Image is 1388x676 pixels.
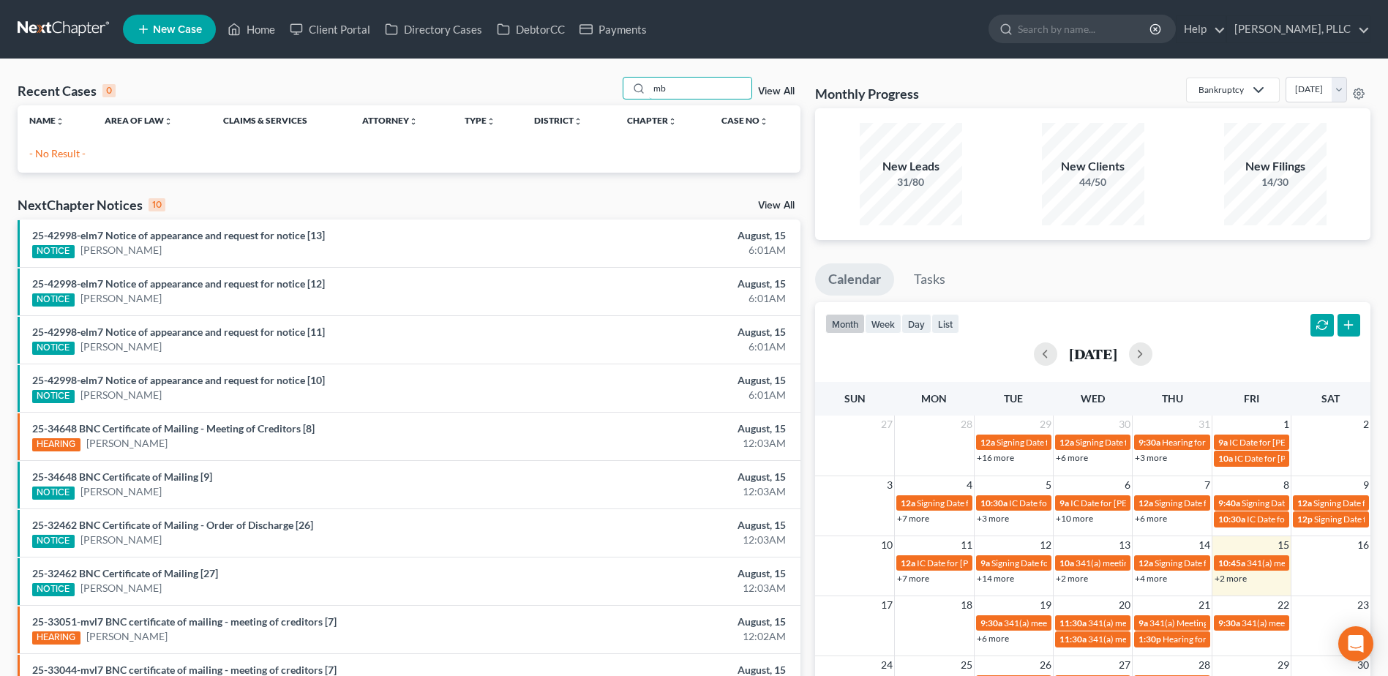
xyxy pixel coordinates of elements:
div: NOTICE [32,293,75,307]
a: +7 more [897,573,929,584]
span: 10 [879,536,894,554]
span: 26 [1038,656,1053,674]
div: NOTICE [32,535,75,548]
div: August, 15 [544,566,786,581]
span: IC Date for [PERSON_NAME] [1070,497,1182,508]
div: NOTICE [32,583,75,596]
span: Fri [1244,392,1259,405]
span: 29 [1276,656,1291,674]
a: 25-34648 BNC Certificate of Mailing [9] [32,470,212,483]
div: 12:03AM [544,484,786,499]
input: Search by name... [1018,15,1152,42]
div: August, 15 [544,470,786,484]
span: 30 [1356,656,1370,674]
a: Case Nounfold_more [721,115,768,126]
span: 341(a) Meeting for [PERSON_NAME] [1149,617,1291,628]
span: 2 [1362,416,1370,433]
span: 11:30a [1059,617,1087,628]
a: DebtorCC [489,16,572,42]
div: August, 15 [544,373,786,388]
p: - No Result - [29,146,789,161]
a: +3 more [1135,452,1167,463]
a: [PERSON_NAME] [80,533,162,547]
span: 10:30a [980,497,1008,508]
span: 12 [1038,536,1053,554]
span: 5 [1044,476,1053,494]
span: 28 [959,416,974,433]
span: 17 [879,596,894,614]
div: August, 15 [544,421,786,436]
span: Sat [1321,392,1340,405]
div: NOTICE [32,390,75,403]
a: Tasks [901,263,959,296]
button: week [865,314,901,334]
span: 10a [1218,453,1233,464]
span: 12a [901,497,915,508]
span: 21 [1197,596,1212,614]
span: Signing Date for [PERSON_NAME] [1076,437,1207,448]
span: 12a [1059,437,1074,448]
span: 341(a) meeting for [PERSON_NAME] [1076,557,1217,568]
a: [PERSON_NAME] [80,484,162,499]
span: 3 [885,476,894,494]
span: 4 [965,476,974,494]
span: 341(a) meeting for [PERSON_NAME] [1088,617,1229,628]
i: unfold_more [409,117,418,126]
a: Calendar [815,263,894,296]
div: 12:03AM [544,436,786,451]
a: View All [758,200,795,211]
div: NOTICE [32,245,75,258]
div: NOTICE [32,342,75,355]
div: NOTICE [32,487,75,500]
th: Claims & Services [211,105,350,135]
span: Signing Date for [PERSON_NAME] [1155,497,1286,508]
div: New Clients [1042,158,1144,175]
a: [PERSON_NAME], PLLC [1227,16,1370,42]
i: unfold_more [668,117,677,126]
a: 25-33051-mvl7 BNC certificate of mailing - meeting of creditors [7] [32,615,337,628]
a: Chapterunfold_more [627,115,677,126]
a: 25-42998-elm7 Notice of appearance and request for notice [13] [32,229,325,241]
span: Hearing for [PERSON_NAME] & [PERSON_NAME] [1162,437,1354,448]
div: August, 15 [544,518,786,533]
span: 9a [1138,617,1148,628]
div: HEARING [32,438,80,451]
a: [PERSON_NAME] [86,436,168,451]
span: 9 [1362,476,1370,494]
span: 9:30a [1218,617,1240,628]
a: 25-32462 BNC Certificate of Mailing [27] [32,567,218,579]
div: NextChapter Notices [18,196,165,214]
a: +4 more [1135,573,1167,584]
span: IC Date for [PERSON_NAME] [1247,514,1359,525]
div: 12:02AM [544,629,786,644]
a: [PERSON_NAME] [80,339,162,354]
span: IC Date for [PERSON_NAME] [1009,497,1121,508]
span: 6 [1123,476,1132,494]
div: 10 [149,198,165,211]
a: View All [758,86,795,97]
span: 25 [959,656,974,674]
span: 18 [959,596,974,614]
span: Hearing for Alleo Holdings Corporation [1163,634,1313,645]
span: 1:30p [1138,634,1161,645]
span: 27 [879,416,894,433]
span: 9a [1059,497,1069,508]
span: 341(a) meeting for [PERSON_NAME] [1242,617,1383,628]
i: unfold_more [164,117,173,126]
h2: [DATE] [1069,346,1117,361]
span: 12a [1297,497,1312,508]
a: Area of Lawunfold_more [105,115,173,126]
span: IC Date for [PERSON_NAME] [917,557,1029,568]
div: 6:01AM [544,388,786,402]
div: 6:01AM [544,243,786,258]
span: New Case [153,24,202,35]
span: Signing Date for [PERSON_NAME][GEOGRAPHIC_DATA] [997,437,1216,448]
h3: Monthly Progress [815,85,919,102]
span: 12a [1138,557,1153,568]
div: Bankruptcy [1198,83,1244,96]
span: 8 [1282,476,1291,494]
div: 44/50 [1042,175,1144,189]
i: unfold_more [487,117,495,126]
span: 9:30a [1138,437,1160,448]
span: 9:30a [980,617,1002,628]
